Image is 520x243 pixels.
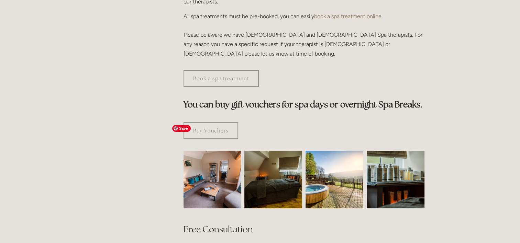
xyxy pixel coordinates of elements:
span: Save [172,125,191,132]
a: Book a spa treatment [184,70,259,87]
a: Buy Vouchers [184,122,238,139]
strong: You can buy gift vouchers for spa days or overnight Spa Breaks. [184,99,422,110]
img: Outdoor jacuzzi with a view of the Peak District, Losehill House Hotel and Spa [306,151,363,208]
img: Spa room, Losehill House Hotel and Spa [230,151,317,208]
p: All spa treatments must be pre-booked, you can easily . Please be aware we have [DEMOGRAPHIC_DATA... [184,12,424,58]
h2: Free Consultation [184,223,424,235]
img: Waiting room, spa room, Losehill House Hotel and Spa [169,151,256,208]
img: Body creams in the spa room, Losehill House Hotel and Spa [352,151,439,208]
a: book a spa treatment online [314,13,381,20]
